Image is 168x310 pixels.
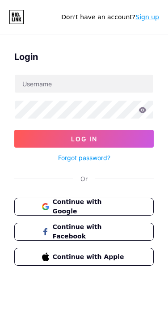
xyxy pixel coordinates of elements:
a: Sign up [135,13,159,21]
span: Continue with Google [53,197,126,216]
span: Log In [71,135,97,143]
div: Login [14,50,154,64]
input: Username [15,75,153,93]
button: Log In [14,130,154,148]
a: Forgot password? [58,153,110,162]
span: Continue with Facebook [53,222,126,241]
span: Continue with Apple [53,252,126,262]
div: Or [80,174,88,183]
div: Don't have an account? [61,13,159,22]
button: Continue with Google [14,198,154,216]
button: Continue with Facebook [14,223,154,241]
button: Continue with Apple [14,248,154,266]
